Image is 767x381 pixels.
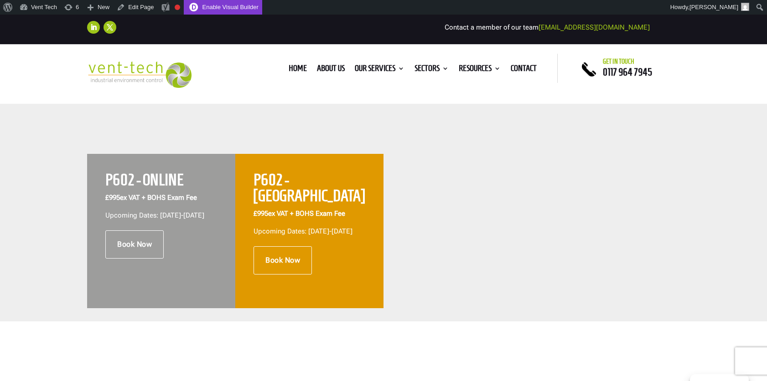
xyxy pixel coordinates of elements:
a: About us [317,65,345,75]
span: Get in touch [603,58,634,65]
div: Focus keyphrase not set [175,5,180,10]
h2: P602 - ONLINE [105,172,217,193]
strong: ex VAT + BOHS Exam Fee [254,209,345,218]
span: £995 [105,193,120,202]
p: Upcoming Dates: [DATE]-[DATE] [105,210,217,221]
a: Book Now [254,246,312,274]
a: Home [289,65,307,75]
span: £995 [254,209,268,218]
a: Book Now [105,230,164,259]
a: Follow on LinkedIn [87,21,100,34]
a: Resources [459,65,501,75]
a: [EMAIL_ADDRESS][DOMAIN_NAME] [539,23,650,31]
a: Sectors [415,65,449,75]
a: 0117 964 7945 [603,66,652,77]
a: Our Services [355,65,404,75]
strong: ex VAT + BOHS Exam Fee [105,193,197,202]
a: Follow on X [104,21,116,34]
p: Upcoming Dates: [DATE]-[DATE] [254,226,365,237]
a: Contact [511,65,537,75]
span: [PERSON_NAME] [689,4,738,10]
img: 2023-09-27T08_35_16.549ZVENT-TECH---Clear-background [87,61,192,88]
h2: P602 - [GEOGRAPHIC_DATA] [254,172,365,208]
span: Contact a member of our team [445,23,650,31]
